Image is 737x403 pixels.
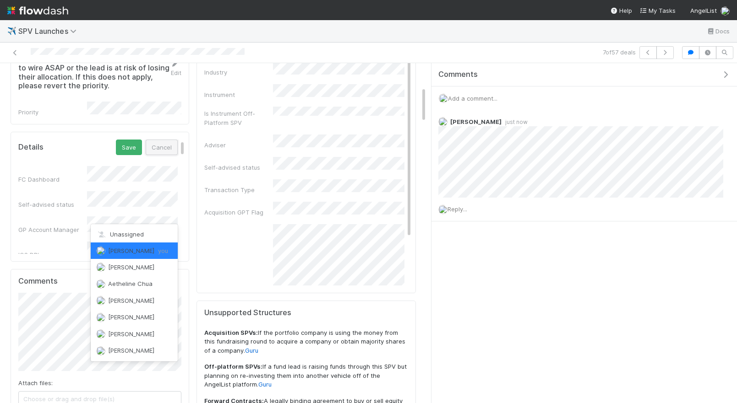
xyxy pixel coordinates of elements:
[108,297,154,304] span: [PERSON_NAME]
[690,7,717,14] span: AngelList
[146,140,178,155] button: Cancel
[204,163,273,172] div: Self-advised status
[448,95,497,102] span: Add a comment...
[18,378,53,387] label: Attach files:
[204,208,273,217] div: Acquisition GPT Flag
[204,68,273,77] div: Industry
[204,308,408,317] h5: Unsupported Structures
[502,118,528,125] span: just now
[18,143,44,152] h5: Details
[438,205,448,214] img: avatar_ac990a78-52d7-40f8-b1fe-cbbd1cda261e.png
[438,70,478,79] span: Comments
[18,250,87,259] div: IOS DRI
[438,117,448,126] img: avatar_ac990a78-52d7-40f8-b1fe-cbbd1cda261e.png
[96,346,105,355] img: avatar_628a5c20-041b-43d3-a441-1958b262852b.png
[18,46,170,91] h5: **HIGH PRIORITY DEAL** - deals should only be marked as high priority if we need to wire ASAP or ...
[439,94,448,103] img: avatar_ac990a78-52d7-40f8-b1fe-cbbd1cda261e.png
[158,247,168,254] span: you
[721,6,730,16] img: avatar_ac990a78-52d7-40f8-b1fe-cbbd1cda261e.png
[204,90,273,99] div: Instrument
[204,109,273,127] div: Is Instrument Off-Platform SPV
[204,328,408,355] p: If the portfolio company is using the money from this fundraising round to acquire a company or o...
[18,277,181,286] h5: Comments
[96,329,105,339] img: avatar_a30eae2f-1634-400a-9e21-710cfd6f71f0.png
[18,27,81,36] span: SPV Launches
[639,6,676,15] a: My Tasks
[18,175,87,184] div: FC Dashboard
[7,27,16,35] span: ✈️
[96,263,105,272] img: avatar_1d14498f-6309-4f08-8780-588779e5ce37.png
[204,329,258,336] strong: Acquisition SPVs:
[204,140,273,150] div: Adviser
[96,313,105,322] img: avatar_a2647de5-9415-4215-9880-ea643ac47f2f.png
[7,3,68,18] img: logo-inverted-e16ddd16eac7371096b0.svg
[96,246,105,255] img: avatar_ac990a78-52d7-40f8-b1fe-cbbd1cda261e.png
[96,231,144,238] span: Unassigned
[204,185,273,194] div: Transaction Type
[204,363,262,370] strong: Off-platform SPVs:
[108,263,154,271] span: [PERSON_NAME]
[18,200,87,209] div: Self-advised status
[108,313,154,321] span: [PERSON_NAME]
[116,140,142,155] button: Save
[258,381,272,388] a: Guru
[603,48,636,57] span: 7 of 57 deals
[108,347,154,354] span: [PERSON_NAME]
[18,225,87,234] div: GP Account Manager
[450,118,502,125] span: [PERSON_NAME]
[204,362,408,389] p: If a fund lead is raising funds through this SPV but planning on re-investing them into another v...
[245,347,258,354] a: Guru
[706,26,730,37] a: Docs
[96,279,105,289] img: avatar_103f69d0-f655-4f4f-bc28-f3abe7034599.png
[18,107,87,117] div: Priority
[96,296,105,305] img: avatar_df83acd9-d480-4d6e-a150-67f005a3ea0d.png
[108,330,154,338] span: [PERSON_NAME]
[108,280,153,287] span: Aetheline Chua
[108,247,168,254] span: [PERSON_NAME]
[610,6,632,15] div: Help
[448,205,467,213] span: Reply...
[639,7,676,14] span: My Tasks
